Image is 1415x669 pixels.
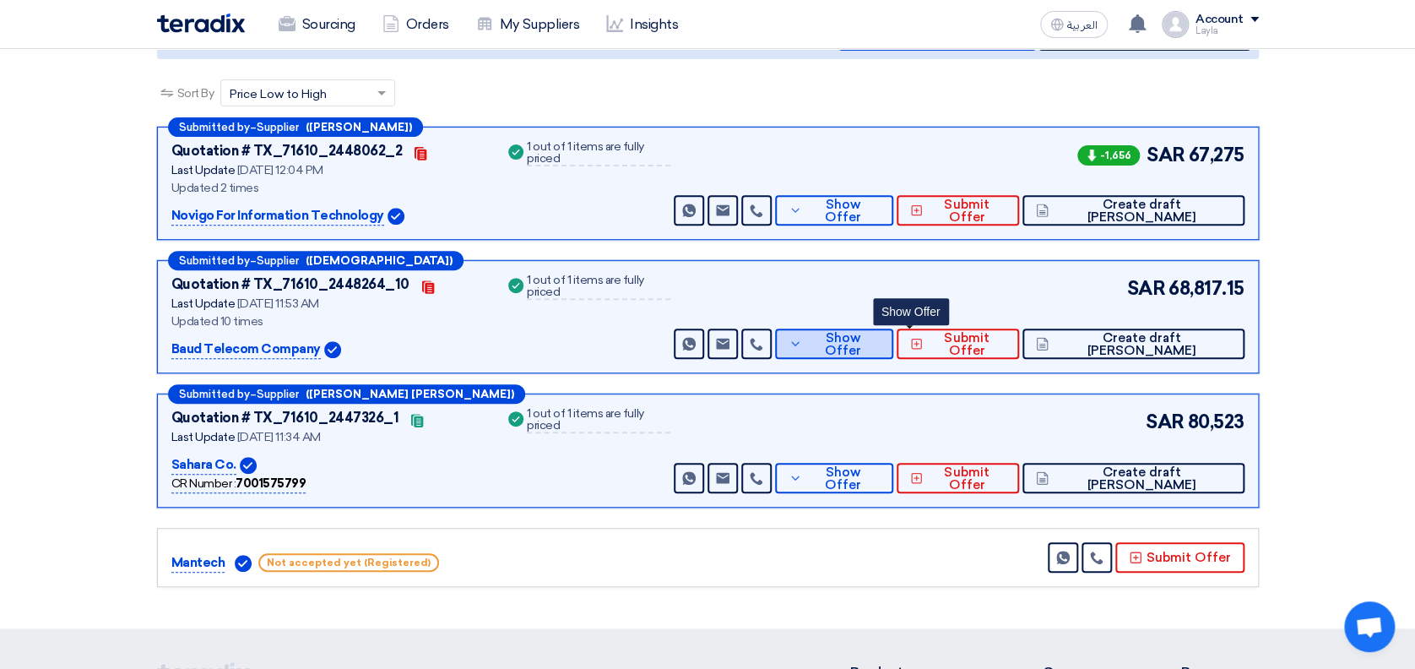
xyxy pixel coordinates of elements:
[237,296,319,311] span: [DATE] 11:53 AM
[527,141,670,166] div: 1 out of 1 items are fully priced
[157,14,245,33] img: Teradix logo
[236,476,306,491] b: 7001575799
[927,199,1006,224] span: Submit Offer
[257,122,299,133] span: Supplier
[171,179,485,197] div: Updated 2 times
[171,553,225,574] p: Mantech
[240,457,257,474] img: Verified Account
[324,341,341,358] img: Verified Account
[1344,601,1395,652] div: Open chat
[230,85,327,103] span: Price Low to High
[1022,463,1244,493] button: Create draft [PERSON_NAME]
[177,84,214,102] span: Sort By
[1126,275,1165,302] span: SAR
[1053,332,1230,357] span: Create draft [PERSON_NAME]
[171,141,403,161] div: Quotation # TX_71610_2448062_2
[806,332,880,357] span: Show Offer
[1147,141,1185,169] span: SAR
[1168,275,1244,302] span: 68,817.15
[1195,13,1244,27] div: Account
[1022,195,1244,226] button: Create draft [PERSON_NAME]
[1053,199,1230,224] span: Create draft [PERSON_NAME]
[873,298,949,325] div: Show Offer
[171,340,321,360] p: Baud Telecom Company
[775,463,893,493] button: Show Offer
[179,389,250,400] span: Submitted by
[171,296,236,311] span: Last Update
[171,455,236,476] p: Sahara Co.
[171,206,384,226] p: Novigo For Information Technology
[171,430,236,444] span: Last Update
[171,313,485,330] div: Updated 10 times
[258,553,439,572] span: Not accepted yet (Registered)
[179,122,250,133] span: Submitted by
[179,255,250,266] span: Submitted by
[1040,11,1108,38] button: العربية
[306,389,514,400] b: ([PERSON_NAME] [PERSON_NAME])
[257,389,299,400] span: Supplier
[265,6,369,43] a: Sourcing
[306,122,412,133] b: ([PERSON_NAME])
[927,466,1006,492] span: Submit Offer
[527,408,670,433] div: 1 out of 1 items are fully priced
[897,329,1019,359] button: Submit Offer
[463,6,593,43] a: My Suppliers
[1188,141,1244,169] span: 67,275
[388,208,404,225] img: Verified Account
[171,275,409,295] div: Quotation # TX_71610_2448264_10
[171,408,399,428] div: Quotation # TX_71610_2447326_1
[1146,408,1185,436] span: SAR
[927,332,1006,357] span: Submit Offer
[1187,408,1244,436] span: 80,523
[237,163,323,177] span: [DATE] 12:04 PM
[806,466,880,492] span: Show Offer
[171,163,236,177] span: Last Update
[527,275,670,300] div: 1 out of 1 items are fully priced
[1053,466,1230,492] span: Create draft [PERSON_NAME]
[168,384,525,404] div: –
[168,251,464,270] div: –
[237,430,321,444] span: [DATE] 11:34 AM
[168,117,423,137] div: –
[897,463,1019,493] button: Submit Offer
[806,199,880,224] span: Show Offer
[1022,329,1244,359] button: Create draft [PERSON_NAME]
[171,475,306,493] div: CR Number :
[1067,19,1098,31] span: العربية
[775,329,893,359] button: Show Offer
[369,6,463,43] a: Orders
[1162,11,1189,38] img: profile_test.png
[1077,145,1140,166] span: -1,656
[1115,542,1244,573] button: Submit Offer
[1195,26,1259,35] div: Layla
[306,255,453,266] b: ([DEMOGRAPHIC_DATA])
[257,255,299,266] span: Supplier
[593,6,691,43] a: Insights
[897,195,1019,226] button: Submit Offer
[235,555,252,572] img: Verified Account
[775,195,893,226] button: Show Offer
